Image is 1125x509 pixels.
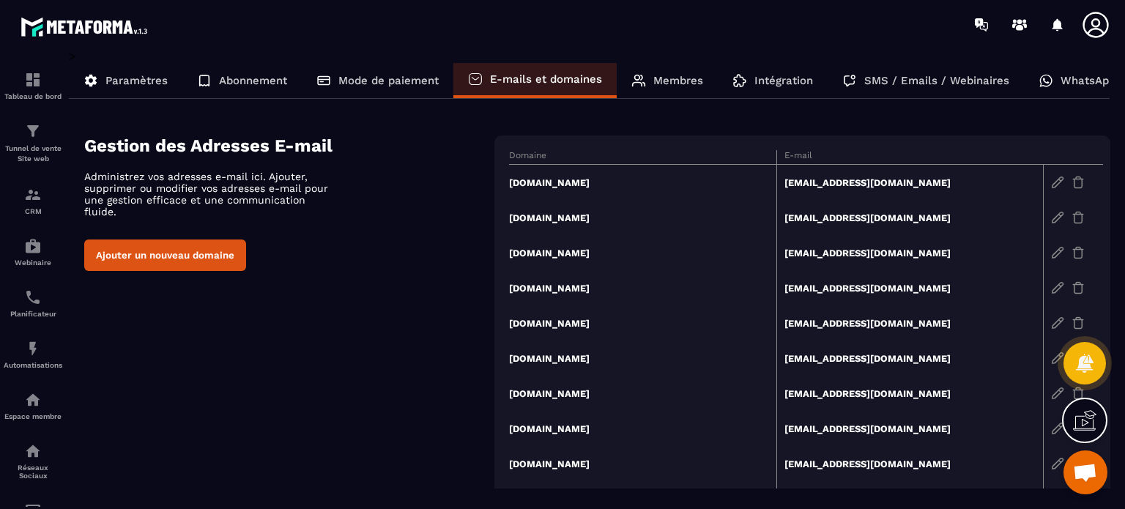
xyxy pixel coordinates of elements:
img: trash-gr.2c9399ab.svg [1072,281,1085,294]
td: [EMAIL_ADDRESS][DOMAIN_NAME] [776,165,1044,201]
a: automationsautomationsWebinaire [4,226,62,278]
img: logo [21,13,152,40]
img: edit-gr.78e3acdd.svg [1051,246,1064,259]
p: Membres [653,74,703,87]
a: schedulerschedulerPlanificateur [4,278,62,329]
img: edit-gr.78e3acdd.svg [1051,211,1064,224]
img: automations [24,237,42,255]
td: [DOMAIN_NAME] [509,270,776,305]
img: formation [24,71,42,89]
p: Réseaux Sociaux [4,464,62,480]
td: [DOMAIN_NAME] [509,411,776,446]
img: scheduler [24,289,42,306]
p: E-mails et domaines [490,73,602,86]
img: trash-gr.2c9399ab.svg [1072,176,1085,189]
p: Tunnel de vente Site web [4,144,62,164]
img: edit-gr.78e3acdd.svg [1051,316,1064,330]
img: edit-gr.78e3acdd.svg [1051,281,1064,294]
p: Espace membre [4,412,62,420]
img: edit-gr.78e3acdd.svg [1051,387,1064,400]
th: Domaine [509,150,776,165]
a: formationformationCRM [4,175,62,226]
p: Intégration [754,74,813,87]
p: WhatsApp [1061,74,1115,87]
img: trash-gr.2c9399ab.svg [1072,316,1085,330]
img: automations [24,391,42,409]
td: [DOMAIN_NAME] [509,446,776,481]
img: edit-gr.78e3acdd.svg [1051,422,1064,435]
p: Automatisations [4,361,62,369]
td: [EMAIL_ADDRESS][DOMAIN_NAME] [776,200,1044,235]
td: [EMAIL_ADDRESS][DOMAIN_NAME] [776,305,1044,341]
td: [DOMAIN_NAME] [509,305,776,341]
td: [DOMAIN_NAME] [509,376,776,411]
td: [EMAIL_ADDRESS][DOMAIN_NAME] [776,376,1044,411]
img: edit-gr.78e3acdd.svg [1051,352,1064,365]
td: [DOMAIN_NAME] [509,235,776,270]
p: Abonnement [219,74,287,87]
p: Paramètres [105,74,168,87]
img: trash-gr.2c9399ab.svg [1072,246,1085,259]
a: automationsautomationsEspace membre [4,380,62,431]
td: [DOMAIN_NAME] [509,165,776,201]
a: formationformationTunnel de vente Site web [4,111,62,175]
td: [EMAIL_ADDRESS][DOMAIN_NAME] [776,411,1044,446]
img: social-network [24,442,42,460]
a: social-networksocial-networkRéseaux Sociaux [4,431,62,491]
td: [EMAIL_ADDRESS][DOMAIN_NAME] [776,235,1044,270]
img: trash-gr.2c9399ab.svg [1072,211,1085,224]
p: Tableau de bord [4,92,62,100]
td: [EMAIL_ADDRESS][DOMAIN_NAME] [776,270,1044,305]
p: Mode de paiement [338,74,439,87]
p: Planificateur [4,310,62,318]
td: [DOMAIN_NAME] [509,200,776,235]
img: automations [24,340,42,357]
th: E-mail [776,150,1044,165]
a: formationformationTableau de bord [4,60,62,111]
td: [EMAIL_ADDRESS][DOMAIN_NAME] [776,341,1044,376]
img: formation [24,186,42,204]
img: formation [24,122,42,140]
img: edit-gr.78e3acdd.svg [1051,176,1064,189]
td: [EMAIL_ADDRESS][DOMAIN_NAME] [776,446,1044,481]
p: CRM [4,207,62,215]
td: [DOMAIN_NAME] [509,341,776,376]
p: SMS / Emails / Webinaires [864,74,1009,87]
p: Administrez vos adresses e-mail ici. Ajouter, supprimer ou modifier vos adresses e-mail pour une ... [84,171,341,218]
button: Ajouter un nouveau domaine [84,239,246,271]
img: edit-gr.78e3acdd.svg [1051,457,1064,470]
a: automationsautomationsAutomatisations [4,329,62,380]
div: Ouvrir le chat [1063,450,1107,494]
h4: Gestion des Adresses E-mail [84,135,494,156]
p: Webinaire [4,259,62,267]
